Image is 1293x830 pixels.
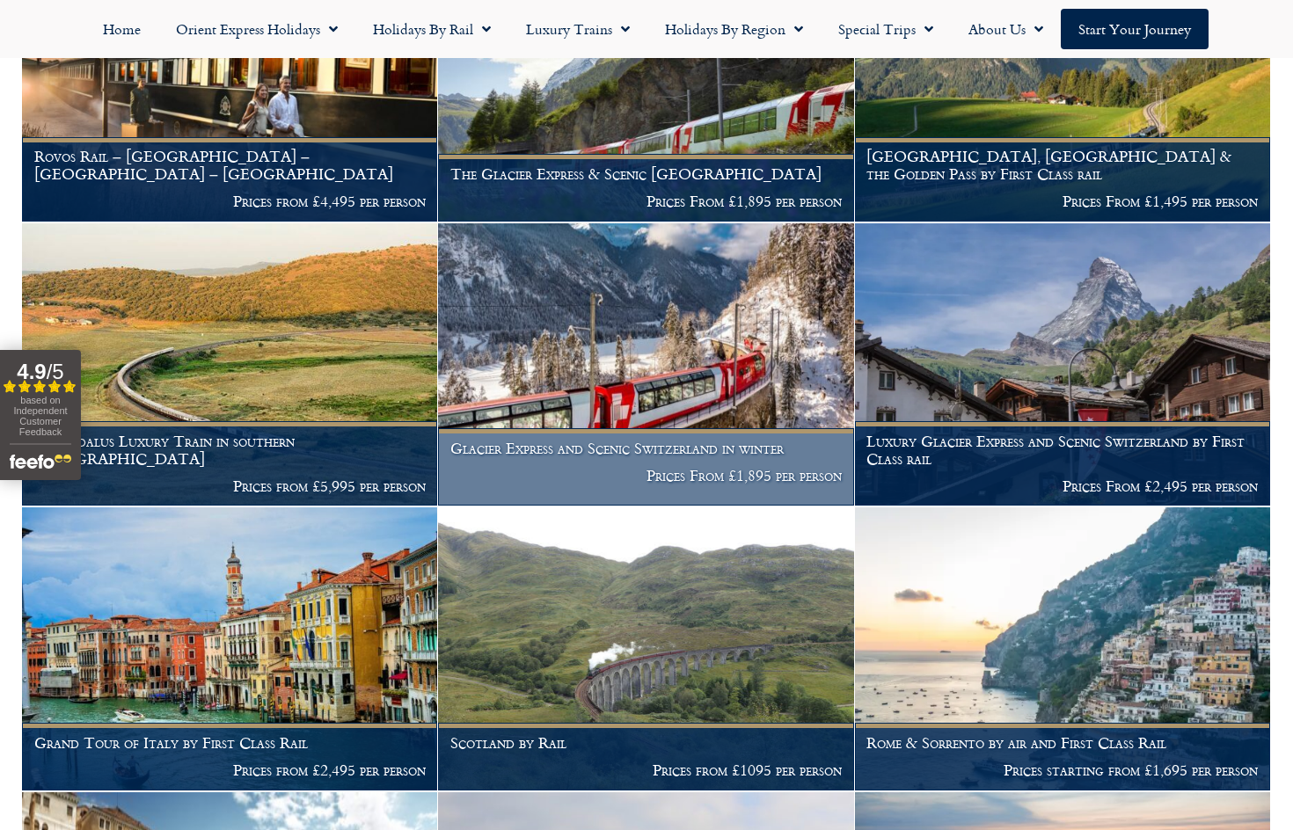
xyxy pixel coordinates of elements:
[866,761,1258,779] p: Prices starting from £1,695 per person
[22,223,438,506] a: Al-Andalus Luxury Train in southern [GEOGRAPHIC_DATA] Prices from £5,995 per person
[855,223,1271,506] a: Luxury Glacier Express and Scenic Switzerland by First Class rail Prices From £2,495 per person
[866,433,1258,467] h1: Luxury Glacier Express and Scenic Switzerland by First Class rail
[438,223,854,506] a: Glacier Express and Scenic Switzerland in winter Prices From £1,895 per person
[34,477,426,495] p: Prices from £5,995 per person
[34,734,426,752] h1: Grand Tour of Italy by First Class Rail
[450,467,842,484] p: Prices From £1,895 per person
[1061,9,1209,49] a: Start your Journey
[866,477,1258,495] p: Prices From £2,495 per person
[450,193,842,210] p: Prices From £1,895 per person
[450,440,842,457] h1: Glacier Express and Scenic Switzerland in winter
[34,761,426,779] p: Prices from £2,495 per person
[951,9,1061,49] a: About Us
[9,9,1284,49] nav: Menu
[158,9,355,49] a: Orient Express Holidays
[508,9,647,49] a: Luxury Trains
[450,165,842,183] h1: The Glacier Express & Scenic [GEOGRAPHIC_DATA]
[821,9,951,49] a: Special Trips
[866,148,1258,182] h1: [GEOGRAPHIC_DATA], [GEOGRAPHIC_DATA] & the Golden Pass by First Class rail
[355,9,508,49] a: Holidays by Rail
[34,433,426,467] h1: Al-Andalus Luxury Train in southern [GEOGRAPHIC_DATA]
[647,9,821,49] a: Holidays by Region
[34,193,426,210] p: Prices from £4,495 per person
[34,148,426,182] h1: Rovos Rail – [GEOGRAPHIC_DATA] – [GEOGRAPHIC_DATA] – [GEOGRAPHIC_DATA]
[450,734,842,752] h1: Scotland by Rail
[438,507,854,790] a: Scotland by Rail Prices from £1095 per person
[450,761,842,779] p: Prices from £1095 per person
[855,507,1271,790] a: Rome & Sorrento by air and First Class Rail Prices starting from £1,695 per person
[866,734,1258,752] h1: Rome & Sorrento by air and First Class Rail
[85,9,158,49] a: Home
[866,193,1258,210] p: Prices From £1,495 per person
[22,507,438,790] a: Grand Tour of Italy by First Class Rail Prices from £2,495 per person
